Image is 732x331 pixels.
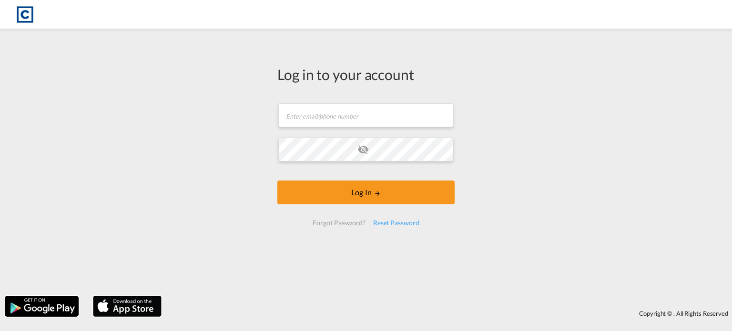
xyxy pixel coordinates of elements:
img: apple.png [92,295,163,318]
img: 1fdb9190129311efbfaf67cbb4249bed.jpeg [14,4,36,25]
img: google.png [4,295,80,318]
div: Log in to your account [277,64,455,84]
md-icon: icon-eye-off [357,144,369,155]
div: Copyright © . All Rights Reserved [166,305,732,321]
input: Enter email/phone number [278,103,453,127]
button: LOGIN [277,181,455,204]
div: Reset Password [369,214,423,231]
div: Forgot Password? [309,214,369,231]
